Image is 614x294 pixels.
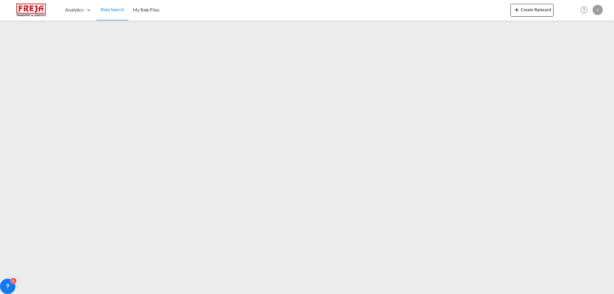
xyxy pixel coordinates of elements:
[10,3,53,17] img: 586607c025bf11f083711d99603023e7.png
[510,4,554,17] button: icon-plus 400-fgCreate Ratecard
[593,5,603,15] div: J
[133,7,159,12] span: My Rate Files
[101,7,124,12] span: Rate Search
[65,7,83,13] span: Analytics
[513,6,521,13] md-icon: icon-plus 400-fg
[579,4,589,15] span: Help
[579,4,593,16] div: Help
